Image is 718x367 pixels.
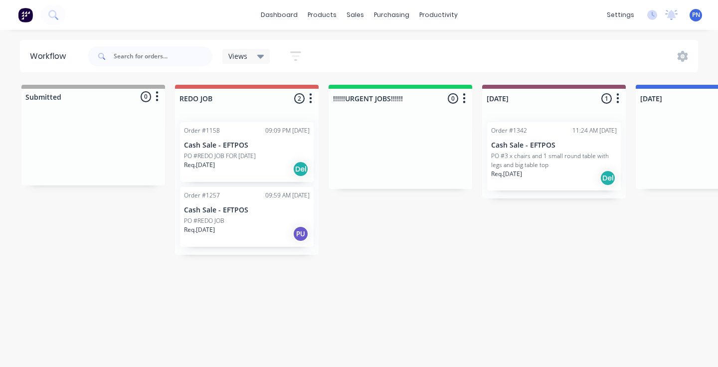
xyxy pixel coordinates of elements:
[293,226,309,242] div: PU
[180,187,314,247] div: Order #125709:59 AM [DATE]Cash Sale - EFTPOSPO #REDO JOBReq.[DATE]PU
[491,152,617,170] p: PO #3 x chairs and 1 small round table with legs and big table top
[114,46,212,66] input: Search for orders...
[184,191,220,200] div: Order #1257
[369,7,414,22] div: purchasing
[184,206,310,214] p: Cash Sale - EFTPOS
[414,7,463,22] div: productivity
[256,7,303,22] a: dashboard
[30,50,71,62] div: Workflow
[184,152,256,161] p: PO #REDO JOB FOR [DATE]
[184,225,215,234] p: Req. [DATE]
[602,7,639,22] div: settings
[184,141,310,150] p: Cash Sale - EFTPOS
[265,126,310,135] div: 09:09 PM [DATE]
[692,10,700,19] span: PN
[487,122,621,190] div: Order #134211:24 AM [DATE]Cash Sale - EFTPOSPO #3 x chairs and 1 small round table with legs and ...
[303,7,342,22] div: products
[491,126,527,135] div: Order #1342
[184,216,224,225] p: PO #REDO JOB
[600,170,616,186] div: Del
[265,191,310,200] div: 09:59 AM [DATE]
[342,7,369,22] div: sales
[228,51,247,61] span: Views
[184,161,215,170] p: Req. [DATE]
[184,126,220,135] div: Order #1158
[18,7,33,22] img: Factory
[491,170,522,179] p: Req. [DATE]
[572,126,617,135] div: 11:24 AM [DATE]
[293,161,309,177] div: Del
[491,141,617,150] p: Cash Sale - EFTPOS
[684,333,708,357] iframe: Intercom live chat
[180,122,314,182] div: Order #115809:09 PM [DATE]Cash Sale - EFTPOSPO #REDO JOB FOR [DATE]Req.[DATE]Del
